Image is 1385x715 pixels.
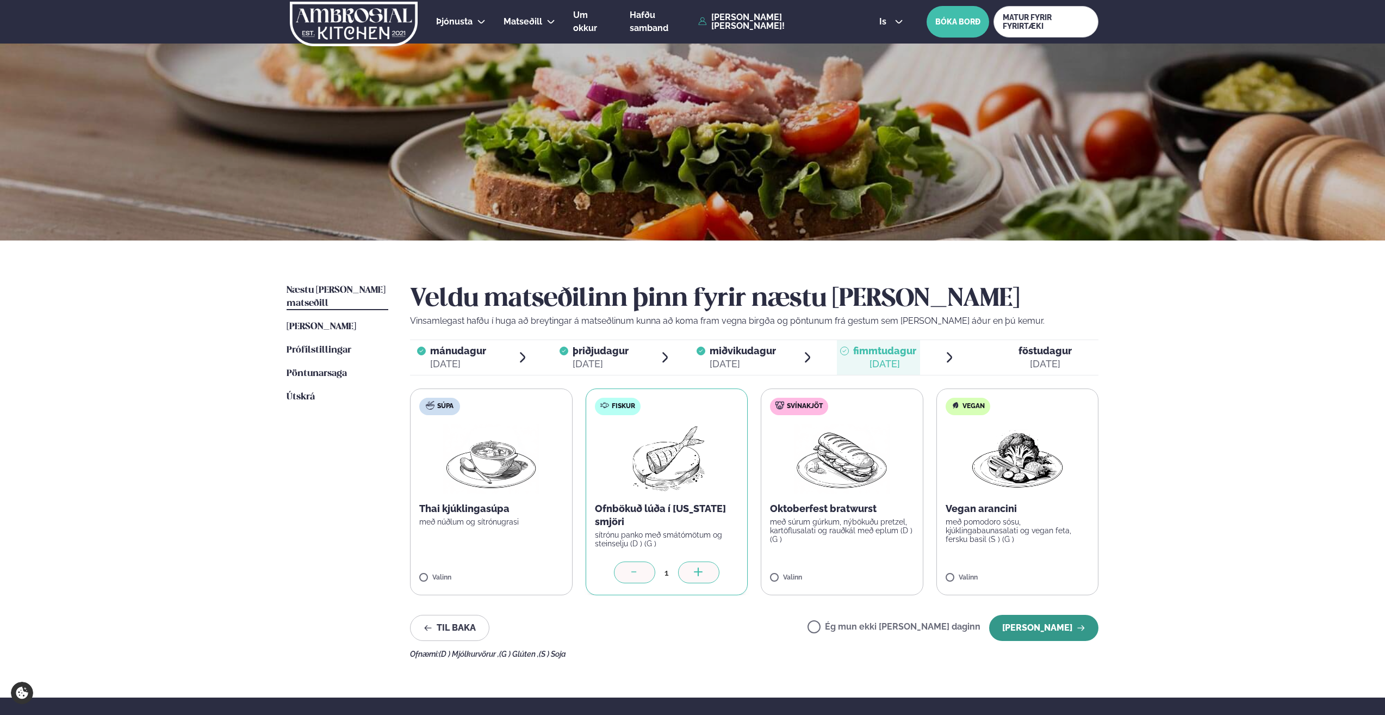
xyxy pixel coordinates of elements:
a: Matseðill [504,15,542,28]
div: [DATE] [573,358,629,371]
span: is [879,17,890,26]
span: þriðjudagur [573,345,629,356]
div: [DATE] [853,358,916,371]
span: miðvikudagur [710,345,776,356]
span: (D ) Mjólkurvörur , [439,650,499,658]
img: Vegan.png [970,424,1065,494]
a: Pöntunarsaga [287,367,347,380]
a: [PERSON_NAME] [PERSON_NAME]! [698,13,854,30]
img: logo [289,2,419,46]
button: is [871,17,911,26]
img: Fish.png [618,424,715,494]
div: [DATE] [710,358,776,371]
span: mánudagur [430,345,486,356]
span: Um okkur [573,10,597,33]
h2: Veldu matseðilinn þinn fyrir næstu [PERSON_NAME] [410,284,1098,315]
a: Hafðu samband [630,9,693,35]
a: [PERSON_NAME] [287,320,356,334]
button: Til baka [410,615,489,641]
p: með núðlum og sítrónugrasi [419,517,563,526]
div: 1 [655,566,678,579]
span: Fiskur [612,402,635,411]
p: með súrum gúrkum, nýbökuðu pretzel, kartöflusalati og rauðkál með eplum (D ) (G ) [770,517,914,544]
img: Soup.png [443,424,539,494]
a: Næstu [PERSON_NAME] matseðill [287,284,388,310]
span: Hafðu samband [630,10,668,33]
img: Vegan.svg [951,401,960,410]
div: Ofnæmi: [410,650,1098,658]
span: Pöntunarsaga [287,369,347,378]
a: Cookie settings [11,682,33,704]
a: Prófílstillingar [287,344,351,357]
img: pork.svg [775,401,784,410]
div: [DATE] [1018,358,1072,371]
a: Útskrá [287,391,315,404]
a: Um okkur [573,9,612,35]
p: Vinsamlegast hafðu í huga að breytingar á matseðlinum kunna að koma fram vegna birgða og pöntunum... [410,315,1098,328]
span: Útskrá [287,392,315,402]
a: MATUR FYRIR FYRIRTÆKI [993,6,1098,38]
p: Ofnbökuð lúða í [US_STATE] smjöri [595,502,739,528]
span: Svínakjöt [787,402,823,411]
a: Þjónusta [436,15,473,28]
img: soup.svg [426,401,434,410]
span: [PERSON_NAME] [287,322,356,331]
span: föstudagur [1018,345,1072,356]
span: Prófílstillingar [287,346,351,355]
p: sítrónu panko með smátómötum og steinselju (D ) (G ) [595,531,739,548]
p: Thai kjúklingasúpa [419,502,563,515]
button: [PERSON_NAME] [989,615,1098,641]
div: [DATE] [430,358,486,371]
span: Súpa [437,402,454,411]
span: Næstu [PERSON_NAME] matseðill [287,286,386,308]
p: Oktoberfest bratwurst [770,502,914,515]
img: Panini.png [794,424,890,494]
span: Þjónusta [436,16,473,27]
img: fish.svg [600,401,609,410]
p: Vegan arancini [946,502,1090,515]
p: með pomodoro sósu, kjúklingabaunasalati og vegan feta, fersku basil (S ) (G ) [946,517,1090,544]
span: Matseðill [504,16,542,27]
span: (G ) Glúten , [499,650,539,658]
span: Vegan [962,402,985,411]
span: (S ) Soja [539,650,566,658]
button: BÓKA BORÐ [927,6,989,38]
span: fimmtudagur [853,345,916,356]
